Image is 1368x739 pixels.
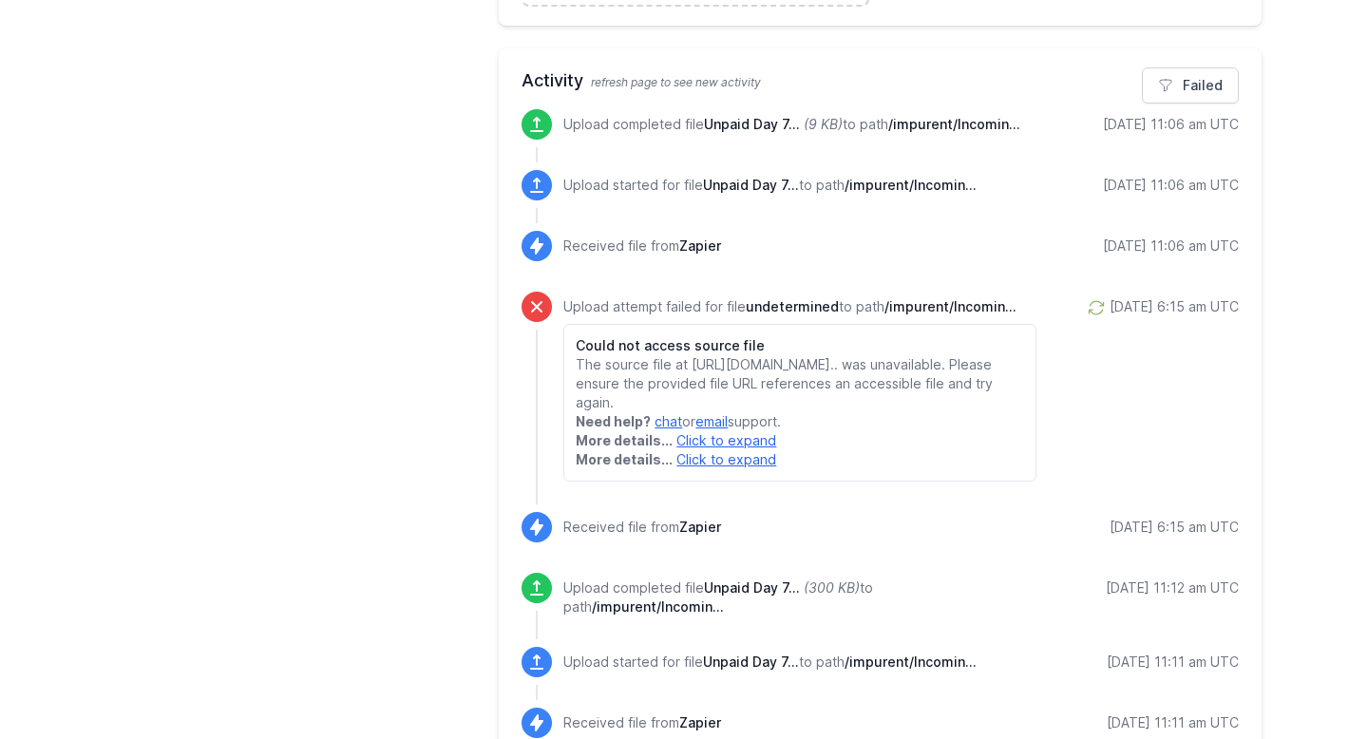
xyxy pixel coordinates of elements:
[804,116,843,132] i: (9 KB)
[576,336,1023,355] h6: Could not access source file
[1110,518,1239,537] div: [DATE] 6:15 am UTC
[804,579,860,596] i: (300 KB)
[704,116,800,132] span: Unpaid Day 7 - Sep 9 2025.xlsx
[703,177,799,193] span: Unpaid Day 7 - Sep 9 2025.xlsx
[845,177,977,193] span: /impurent/Incoming/Unpaid Day 7
[576,451,673,467] strong: More details...
[1103,176,1239,195] div: [DATE] 11:06 am UTC
[704,579,800,596] span: Unpaid Day 7 - Sep 9 2025.xlsx
[676,432,776,448] a: Click to expand
[655,413,682,429] a: chat
[1107,713,1239,732] div: [DATE] 11:11 am UTC
[576,432,673,448] strong: More details...
[1106,578,1239,597] div: [DATE] 11:12 am UTC
[679,714,721,730] span: Zapier
[591,75,761,89] span: refresh page to see new activity
[563,176,977,195] p: Upload started for file to path
[576,413,651,429] strong: Need help?
[563,297,1035,316] p: Upload attempt failed for file to path
[576,412,1023,431] p: or support.
[888,116,1020,132] span: /impurent/Incoming/Unpaid Day 7
[563,237,721,256] p: Received file from
[563,578,1035,616] p: Upload completed file to path
[1110,297,1239,316] div: [DATE] 6:15 am UTC
[703,654,799,670] span: Unpaid Day 7 - Sep 9 2025.xlsx
[679,237,721,254] span: Zapier
[679,519,721,535] span: Zapier
[1142,67,1239,104] a: Failed
[746,298,839,314] span: undetermined
[563,713,721,732] p: Received file from
[1103,237,1239,256] div: [DATE] 11:06 am UTC
[884,298,1016,314] span: /impurent/Incoming/Day 7 unpaid
[563,653,977,672] p: Upload started for file to path
[1103,115,1239,134] div: [DATE] 11:06 am UTC
[1273,644,1345,716] iframe: Drift Widget Chat Controller
[563,518,721,537] p: Received file from
[576,355,1023,412] p: The source file at [URL][DOMAIN_NAME].. was unavailable. Please ensure the provided file URL refe...
[563,115,1020,134] p: Upload completed file to path
[676,451,776,467] a: Click to expand
[522,67,1239,94] h2: Activity
[1107,653,1239,672] div: [DATE] 11:11 am UTC
[845,654,977,670] span: /impurent/Incoming/Unpaid Day 7
[695,413,728,429] a: email
[592,598,724,615] span: /impurent/Incoming/Unpaid Day 7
